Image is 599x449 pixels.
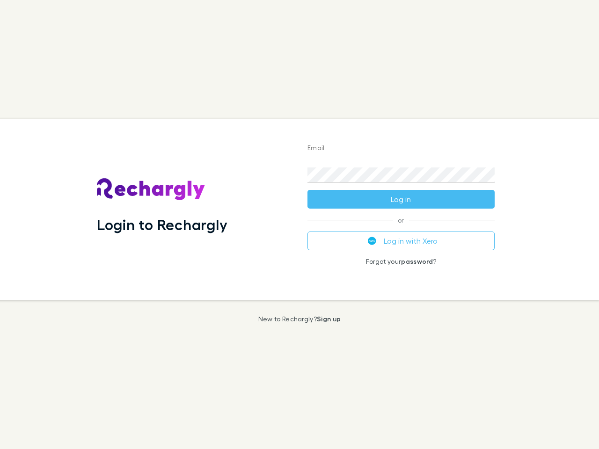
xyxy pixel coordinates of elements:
button: Log in [307,190,495,209]
a: password [401,257,433,265]
img: Rechargly's Logo [97,178,205,201]
h1: Login to Rechargly [97,216,227,233]
img: Xero's logo [368,237,376,245]
a: Sign up [317,315,341,323]
button: Log in with Xero [307,232,495,250]
p: Forgot your ? [307,258,495,265]
p: New to Rechargly? [258,315,341,323]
